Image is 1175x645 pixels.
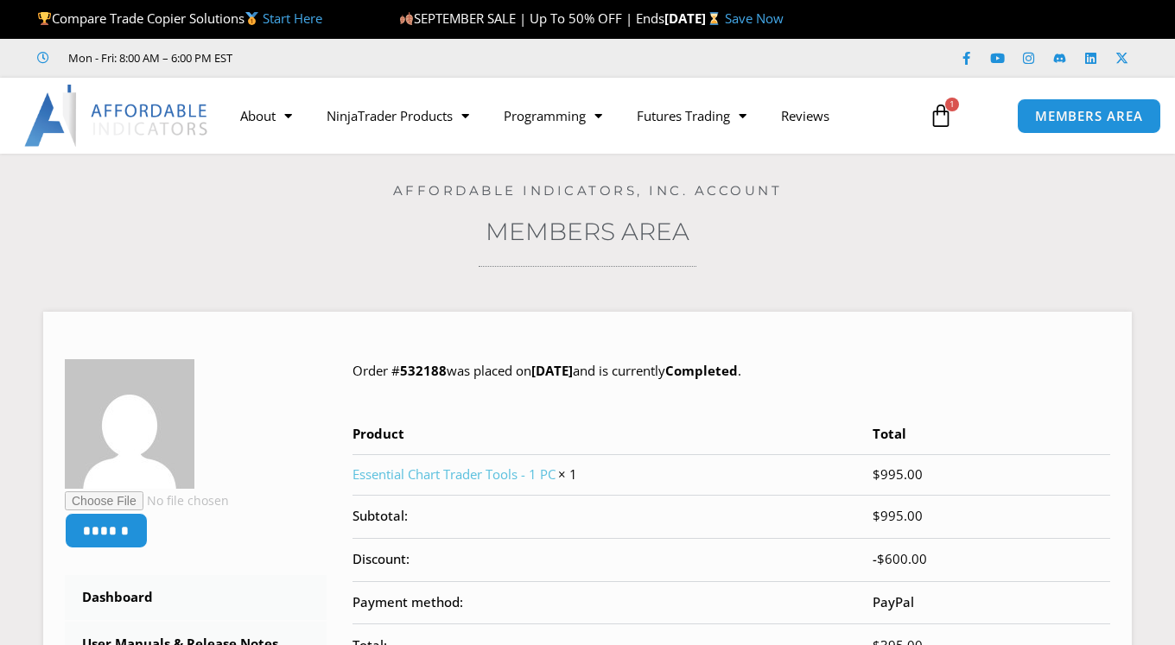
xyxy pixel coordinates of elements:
img: 🍂 [400,12,413,25]
img: LogoAI | Affordable Indicators – NinjaTrader [24,85,210,147]
iframe: Intercom live chat [1116,586,1158,628]
th: Product [352,422,873,454]
bdi: 995.00 [873,465,923,483]
img: ⌛ [708,12,721,25]
span: 1 [945,98,959,111]
img: 🥇 [245,12,258,25]
img: 🏆 [38,12,51,25]
span: MEMBERS AREA [1035,110,1143,123]
span: $ [877,550,885,567]
span: 995.00 [873,507,923,524]
span: Mon - Fri: 8:00 AM – 6:00 PM EST [64,47,232,68]
th: Subtotal: [352,495,873,538]
td: - [873,538,1110,581]
a: Reviews [764,96,847,136]
a: Essential Chart Trader Tools - 1 PC [352,465,556,483]
p: Order # was placed on and is currently . [352,359,1111,383]
mark: Completed [665,362,738,379]
a: Programming [486,96,619,136]
th: Discount: [352,538,873,581]
a: 1 [903,91,979,141]
span: Compare Trade Copier Solutions [37,9,322,27]
a: About [223,96,309,136]
a: Affordable Indicators, Inc. Account [393,182,783,199]
a: Save Now [725,9,784,27]
a: MEMBERS AREA [1017,98,1161,134]
nav: Menu [223,96,917,136]
span: $ [873,507,880,524]
td: PayPal [873,581,1110,624]
th: Payment method: [352,581,873,624]
a: Futures Trading [619,96,764,136]
mark: 532188 [400,362,447,379]
iframe: Customer reviews powered by Trustpilot [257,49,516,66]
a: Start Here [263,9,322,27]
img: 43b79294152b9db9793a607e7153be2daf7aa8806263d98ad70da66579c29b20 [65,359,194,489]
span: $ [873,465,880,483]
mark: [DATE] [531,362,573,379]
span: SEPTEMBER SALE | Up To 50% OFF | Ends [399,9,664,27]
span: 600.00 [877,550,927,567]
th: Total [873,422,1110,454]
a: Dashboard [65,575,327,620]
strong: × 1 [558,465,577,483]
a: Members Area [486,217,689,246]
a: NinjaTrader Products [309,96,486,136]
strong: [DATE] [664,9,724,27]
